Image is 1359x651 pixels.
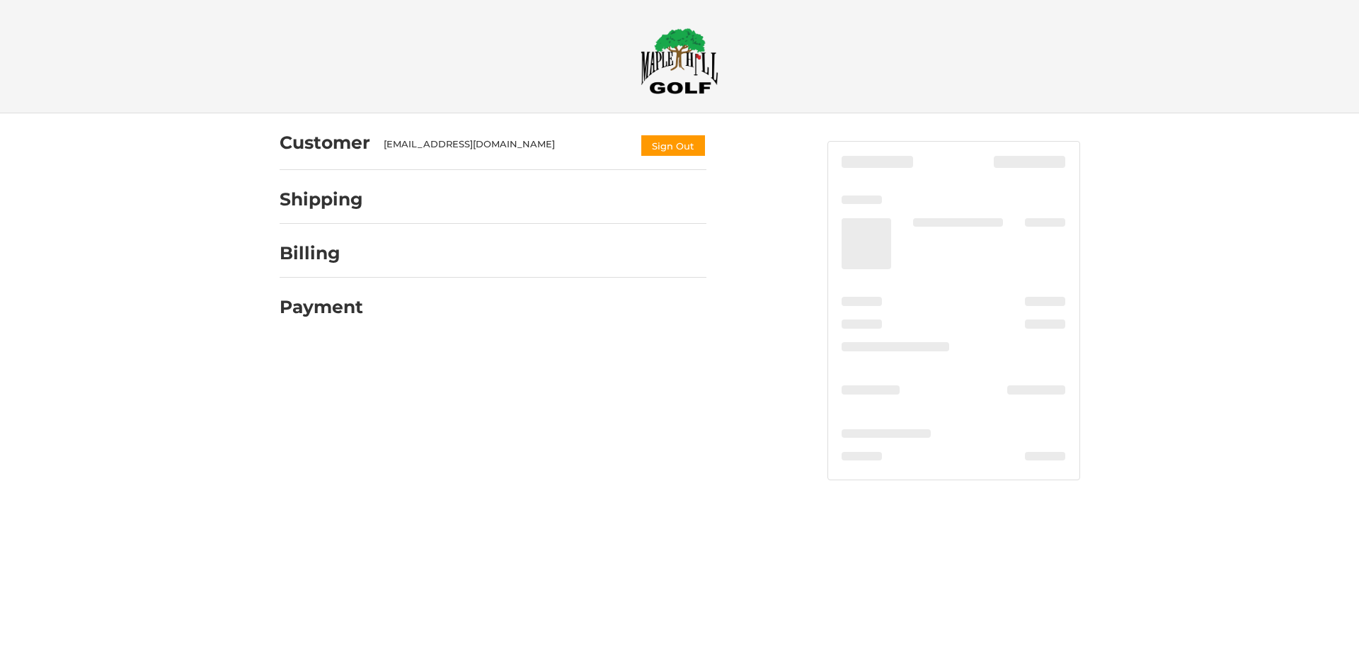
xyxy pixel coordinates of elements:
[384,137,626,157] div: [EMAIL_ADDRESS][DOMAIN_NAME]
[640,134,706,157] button: Sign Out
[280,242,362,264] h2: Billing
[280,296,363,318] h2: Payment
[280,132,370,154] h2: Customer
[280,188,363,210] h2: Shipping
[641,28,718,94] img: Maple Hill Golf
